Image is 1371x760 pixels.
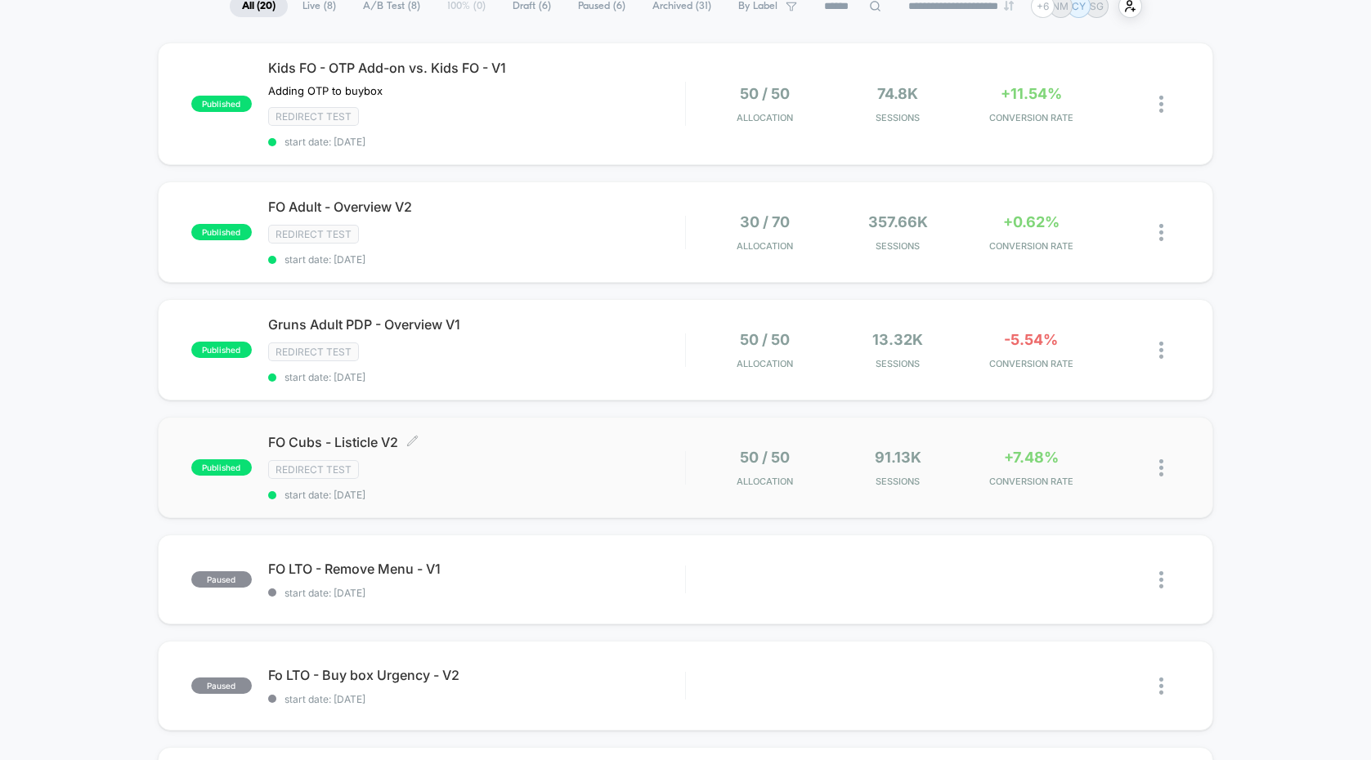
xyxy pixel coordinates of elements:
span: Fo LTO - Buy box Urgency - V2 [268,667,685,683]
span: +11.54% [1001,85,1062,102]
span: 50 / 50 [740,331,790,348]
img: close [1159,96,1163,113]
span: Allocation [737,112,793,123]
span: Allocation [737,240,793,252]
span: Gruns Adult PDP - Overview V1 [268,316,685,333]
span: 91.13k [875,449,921,466]
span: 50 / 50 [740,449,790,466]
span: Redirect Test [268,342,359,361]
span: CONVERSION RATE [969,240,1094,252]
span: FO Adult - Overview V2 [268,199,685,215]
span: Redirect Test [268,107,359,126]
span: published [191,459,252,476]
span: 13.32k [872,331,923,348]
span: start date: [DATE] [268,489,685,501]
span: Allocation [737,358,793,369]
span: start date: [DATE] [268,693,685,705]
span: CONVERSION RATE [969,358,1094,369]
span: start date: [DATE] [268,587,685,599]
span: paused [191,571,252,588]
span: paused [191,677,252,694]
span: Sessions [836,112,961,123]
span: published [191,96,252,112]
span: Allocation [737,476,793,487]
span: published [191,342,252,358]
span: 74.8k [877,85,918,102]
span: CONVERSION RATE [969,112,1094,123]
span: Adding OTP to buybox [268,84,383,97]
span: 357.66k [868,213,928,230]
span: Sessions [836,358,961,369]
span: Redirect Test [268,225,359,244]
img: close [1159,224,1163,241]
span: 30 / 70 [740,213,790,230]
span: start date: [DATE] [268,253,685,266]
span: start date: [DATE] [268,371,685,383]
span: CONVERSION RATE [969,476,1094,487]
img: close [1159,459,1163,476]
img: close [1159,677,1163,695]
span: Sessions [836,240,961,252]
img: close [1159,571,1163,588]
span: +7.48% [1004,449,1059,466]
span: Kids FO - OTP Add-on vs. Kids FO - V1 [268,60,685,76]
span: start date: [DATE] [268,136,685,148]
span: published [191,224,252,240]
span: 50 / 50 [740,85,790,102]
span: FO LTO - Remove Menu - V1 [268,561,685,577]
img: close [1159,342,1163,359]
span: Redirect Test [268,460,359,479]
span: +0.62% [1003,213,1060,230]
span: -5.54% [1004,331,1058,348]
span: Sessions [836,476,961,487]
span: FO Cubs - Listicle V2 [268,434,685,450]
img: end [1004,1,1014,11]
